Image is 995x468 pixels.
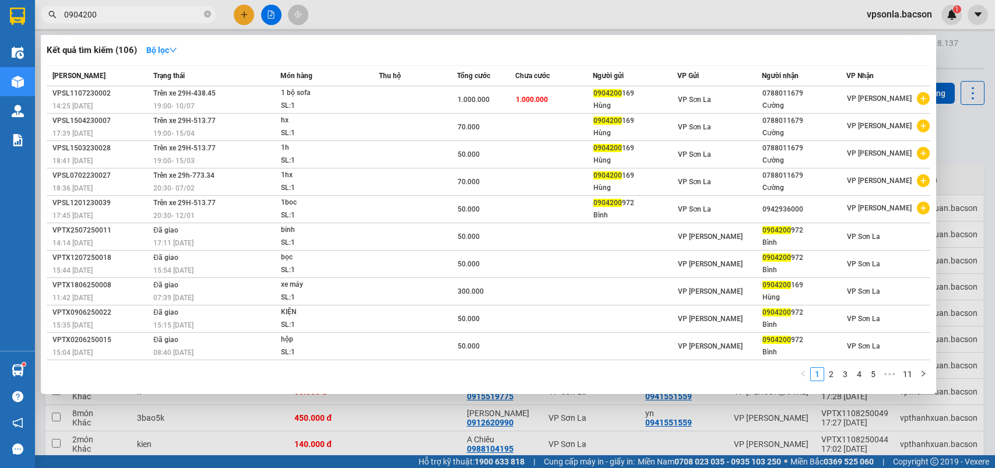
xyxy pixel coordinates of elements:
span: 15:15 [DATE] [153,321,194,329]
span: VP [PERSON_NAME] [678,315,743,323]
span: Thu hộ [379,72,401,80]
div: Hùng [762,291,846,304]
div: Bình [762,237,846,249]
span: 19:00 - 15/03 [153,157,195,165]
div: 169 [593,170,677,182]
li: Next Page [916,367,930,381]
span: 50.000 [458,205,480,213]
span: Món hàng [280,72,312,80]
img: warehouse-icon [12,364,24,376]
span: 70.000 [458,123,480,131]
div: VPSL0702230027 [52,170,150,182]
span: plus-circle [917,119,930,132]
span: Người gửi [593,72,624,80]
div: 972 [762,252,846,264]
div: 972 [762,224,846,237]
span: VP Sơn La [678,96,711,104]
div: 0942936000 [762,203,846,216]
li: 1 [810,367,824,381]
img: warehouse-icon [12,47,24,59]
div: SL: 1 [281,264,368,277]
span: 07:39 [DATE] [153,294,194,302]
li: Previous Page [796,367,810,381]
span: 0904200 [762,254,791,262]
span: Chưa cước [515,72,550,80]
a: 5 [867,368,880,381]
span: Đã giao [153,308,178,316]
span: VP Sơn La [678,123,711,131]
div: 972 [762,307,846,319]
div: 972 [762,334,846,346]
div: 169 [593,87,677,100]
span: search [48,10,57,19]
span: 50.000 [458,315,480,323]
span: VP Nhận [846,72,874,80]
div: SL: 1 [281,100,368,112]
span: 1.000.000 [516,96,548,104]
div: bọc [281,251,368,264]
span: 15:35 [DATE] [52,321,93,329]
span: 0904200 [593,117,622,125]
a: 3 [839,368,852,381]
span: Trên xe 29h-773.34 [153,171,215,180]
span: Trạng thái [153,72,185,80]
div: hx [281,114,368,127]
span: 15:54 [DATE] [153,266,194,275]
a: 11 [899,368,916,381]
div: hộp [281,333,368,346]
span: VP Sơn La [847,233,880,241]
span: Đã giao [153,254,178,262]
span: 0904200 [762,226,791,234]
span: Trên xe 29H-513.77 [153,117,216,125]
img: warehouse-icon [12,105,24,117]
a: 1 [811,368,824,381]
div: Hùng [593,182,677,194]
span: 50.000 [458,233,480,241]
div: Cường [762,100,846,112]
span: VP Sơn La [847,342,880,350]
div: Bình [762,319,846,331]
div: KIỆN [281,306,368,319]
span: Đã giao [153,336,178,344]
span: 50.000 [458,150,480,159]
div: Cường [762,127,846,139]
span: 17:11 [DATE] [153,239,194,247]
div: 1hx [281,169,368,182]
div: xe máy [281,279,368,291]
div: VPTX1806250008 [52,279,150,291]
span: VP Gửi [677,72,699,80]
div: SL: 1 [281,154,368,167]
span: 14:14 [DATE] [52,239,93,247]
div: binh [281,224,368,237]
span: 17:39 [DATE] [52,129,93,138]
li: 2 [824,367,838,381]
span: VP [PERSON_NAME] [678,342,743,350]
li: 3 [838,367,852,381]
span: 19:00 - 15/04 [153,129,195,138]
div: SL: 1 [281,291,368,304]
div: VPTX0206250015 [52,334,150,346]
div: SL: 1 [281,127,368,140]
span: notification [12,417,23,428]
div: SL: 1 [281,237,368,249]
span: 70.000 [458,178,480,186]
div: Bình [762,346,846,358]
div: Hùng [593,154,677,167]
li: 11 [899,367,916,381]
span: Trên xe 29H-513.77 [153,144,216,152]
span: message [12,444,23,455]
span: 17:45 [DATE] [52,212,93,220]
span: close-circle [204,10,211,17]
span: Trên xe 29H-438.45 [153,89,216,97]
span: 0904200 [762,281,791,289]
span: 15:44 [DATE] [52,266,93,275]
span: VP Sơn La [847,260,880,268]
span: VP [PERSON_NAME] [847,177,912,185]
input: Tìm tên, số ĐT hoặc mã đơn [64,8,202,21]
div: Cường [762,182,846,194]
button: Bộ lọcdown [137,41,187,59]
span: 0904200 [762,336,791,344]
div: VPSL1504230007 [52,115,150,127]
span: 300.000 [458,287,484,295]
span: left [800,370,807,377]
